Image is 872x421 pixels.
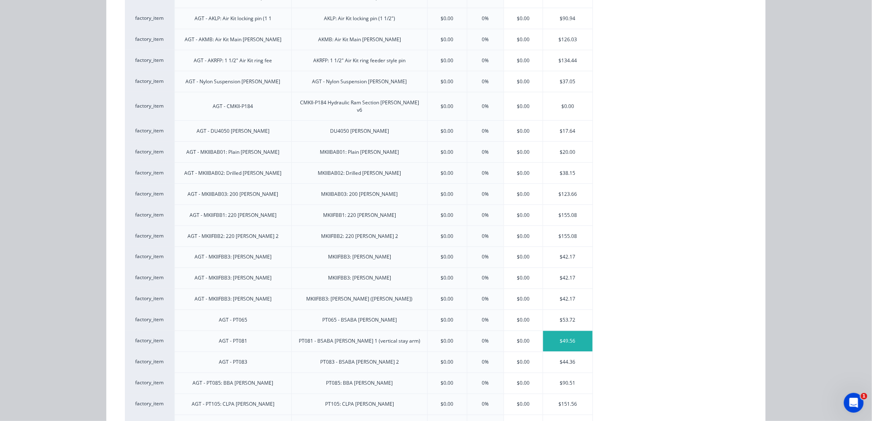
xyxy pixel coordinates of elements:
div: $0.00 [441,191,454,198]
div: $0.00 [504,50,543,71]
div: factory_item [125,331,174,352]
div: factory_item [125,268,174,289]
div: MKIIBAB01: Plain [PERSON_NAME] [320,148,399,156]
div: factory_item [125,183,174,205]
div: AGT - MKIIFBB3: [PERSON_NAME] [195,254,272,261]
div: $0.00 [504,268,543,289]
div: AKMB: Air Kit Main [PERSON_NAME] [318,36,401,43]
div: AKLP: Air Kit locking pin (1 1/2") [324,15,395,22]
div: AGT - MKIIFBB3: [PERSON_NAME] [195,296,272,303]
div: $0.00 [504,331,543,352]
div: $0.00 [441,338,454,345]
div: 0% [482,296,489,303]
div: factory_item [125,8,174,29]
div: factory_item [125,92,174,120]
div: 0% [482,36,489,43]
div: $0.00 [504,226,543,247]
div: $0.00 [441,275,454,282]
div: PT085: BBA [PERSON_NAME] [326,380,393,387]
div: 0% [482,275,489,282]
div: AGT - AKRFP: 1 1/2" Air Kit ring fee [194,57,272,64]
div: 0% [482,338,489,345]
div: AGT - PT105: CLPA [PERSON_NAME] [192,401,274,408]
div: 0% [482,148,489,156]
div: factory_item [125,310,174,331]
div: PT065 - BSABA [PERSON_NAME] [322,317,397,324]
div: 0% [482,233,489,240]
div: $53.72 [543,310,593,331]
div: 0% [482,212,489,219]
div: $0.00 [441,254,454,261]
div: MKIIFBB3: [PERSON_NAME] [328,275,391,282]
div: CMKII-P184 Hydraulic Ram Section [PERSON_NAME] v6 [298,99,421,114]
div: $17.64 [543,121,593,141]
div: MKIIFBB3: [PERSON_NAME] [328,254,391,261]
div: AGT - AKMB: Air Kit Main [PERSON_NAME] [185,36,281,43]
div: $49.56 [543,331,593,352]
div: AGT - Nylon Suspension [PERSON_NAME] [312,78,407,85]
div: factory_item [125,373,174,394]
div: 0% [482,15,489,22]
div: $0.00 [543,92,593,120]
div: factory_item [125,29,174,50]
div: factory_item [125,247,174,268]
div: factory_item [125,71,174,92]
div: $0.00 [441,317,454,324]
div: MKIIFBB1: 220 [PERSON_NAME] [323,212,396,219]
div: $0.00 [504,8,543,29]
div: $44.36 [543,352,593,373]
div: factory_item [125,141,174,162]
div: AGT - MKIIBAB03: 200 [PERSON_NAME] [188,191,279,198]
div: AGT - PT081 [219,338,247,345]
div: $0.00 [441,57,454,64]
div: 0% [482,78,489,85]
div: $0.00 [504,163,543,183]
div: AGT - MKIIFBB2: 220 [PERSON_NAME] 2 [188,233,279,240]
div: AGT - PT065 [219,317,247,324]
div: $0.00 [504,289,543,310]
div: $0.00 [504,142,543,162]
div: AKRFP: 1 1/2" Air Kit ring feeder style pin [314,57,406,64]
div: $42.17 [543,289,593,310]
div: PT081 - BSABA [PERSON_NAME] 1 (vertical stay arm) [299,338,420,345]
div: $126.03 [543,29,593,50]
div: factory_item [125,394,174,415]
div: $0.00 [504,394,543,415]
div: $42.17 [543,268,593,289]
div: $0.00 [504,71,543,92]
div: $20.00 [543,142,593,162]
div: $0.00 [504,247,543,268]
div: $90.94 [543,8,593,29]
div: AGT - DU4050 [PERSON_NAME] [197,127,270,135]
div: $0.00 [504,92,543,120]
span: 1 [861,393,867,400]
div: 0% [482,103,489,110]
div: $0.00 [441,15,454,22]
div: $0.00 [504,205,543,226]
div: $134.44 [543,50,593,71]
div: AGT - MKIIBAB02: Drilled [PERSON_NAME] [185,169,282,177]
div: $0.00 [441,212,454,219]
div: MKIIFBB2: 220 [PERSON_NAME] 2 [321,233,398,240]
div: $0.00 [441,359,454,366]
div: AGT - MKIIBAB01: Plain [PERSON_NAME] [187,148,280,156]
div: $155.08 [543,205,593,226]
div: $0.00 [441,233,454,240]
div: $0.00 [441,401,454,408]
div: factory_item [125,120,174,141]
div: 0% [482,359,489,366]
div: 0% [482,169,489,177]
div: $0.00 [504,121,543,141]
div: $0.00 [504,352,543,373]
div: 0% [482,57,489,64]
div: $0.00 [504,373,543,394]
div: $0.00 [441,127,454,135]
div: AGT - Nylon Suspension [PERSON_NAME] [186,78,281,85]
div: $42.17 [543,247,593,268]
div: 0% [482,191,489,198]
div: $0.00 [441,103,454,110]
div: AGT - PT083 [219,359,247,366]
div: MKIIBAB03: 200 [PERSON_NAME] [321,191,398,198]
div: factory_item [125,352,174,373]
div: PT083 - BSABA [PERSON_NAME] 2 [320,359,399,366]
